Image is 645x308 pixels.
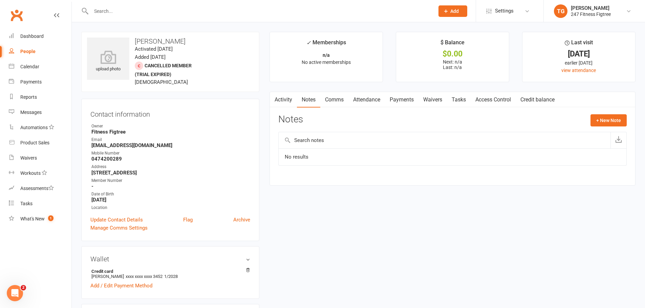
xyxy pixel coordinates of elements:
div: Owner [91,123,250,129]
span: [DEMOGRAPHIC_DATA] [135,79,188,85]
div: Automations [20,125,48,130]
div: Payments [20,79,42,85]
a: Comms [320,92,348,108]
div: Dashboard [20,33,44,39]
h3: Wallet [90,255,250,263]
a: Waivers [9,150,71,166]
time: Added [DATE] [135,54,166,60]
div: Address [91,164,250,170]
a: Tasks [9,196,71,211]
strong: [STREET_ADDRESS] [91,170,250,176]
div: [DATE] [529,50,629,57]
a: Attendance [348,92,385,108]
iframe: Intercom live chat [7,285,23,301]
button: + New Note [590,114,627,126]
h3: Contact information [90,108,250,118]
div: TG [554,4,567,18]
i: ✓ [306,40,311,46]
a: Add / Edit Payment Method [90,282,152,290]
li: [PERSON_NAME] [90,268,250,280]
a: Update Contact Details [90,216,143,224]
div: Email [91,137,250,143]
div: What's New [20,216,45,221]
div: Workouts [20,170,41,176]
strong: [DATE] [91,197,250,203]
div: Product Sales [20,140,49,145]
div: $0.00 [402,50,503,57]
span: 2 [21,285,26,290]
a: view attendance [561,68,596,73]
strong: Fitness Figtree [91,129,250,135]
time: Activated [DATE] [135,46,173,52]
strong: Credit card [91,269,247,274]
a: What's New1 [9,211,71,227]
a: Clubworx [8,7,25,24]
a: People [9,44,71,59]
span: Cancelled member (trial expired) [135,63,192,77]
div: Mobile Number [91,150,250,157]
strong: 0474200289 [91,156,250,162]
div: People [20,49,36,54]
a: Credit balance [516,92,559,108]
a: Dashboard [9,29,71,44]
a: Waivers [418,92,447,108]
div: upload photo [87,50,129,73]
a: Activity [270,92,297,108]
span: Settings [495,3,514,19]
strong: - [91,183,250,189]
div: Memberships [306,38,346,51]
div: Waivers [20,155,37,161]
p: Next: n/a Last: n/a [402,59,503,70]
span: 1/2028 [164,274,178,279]
a: Notes [297,92,320,108]
a: Manage Comms Settings [90,224,148,232]
button: Add [438,5,467,17]
div: Location [91,205,250,211]
strong: [EMAIL_ADDRESS][DOMAIN_NAME] [91,142,250,148]
a: Payments [385,92,418,108]
a: Payments [9,74,71,90]
a: Archive [233,216,250,224]
a: Tasks [447,92,471,108]
h3: [PERSON_NAME] [87,38,254,45]
input: Search notes [279,132,610,148]
span: xxxx xxxx xxxx 3452 [126,274,163,279]
input: Search... [89,6,430,16]
div: Last visit [565,38,593,50]
a: Workouts [9,166,71,181]
a: Access Control [471,92,516,108]
a: Assessments [9,181,71,196]
a: Reports [9,90,71,105]
div: Tasks [20,201,33,206]
div: Date of Birth [91,191,250,197]
a: Product Sales [9,135,71,150]
div: Member Number [91,177,250,184]
a: Flag [183,216,193,224]
div: Reports [20,94,37,100]
h3: Notes [278,114,303,126]
div: Calendar [20,64,39,69]
td: No results [279,148,626,165]
div: earlier [DATE] [529,59,629,67]
span: No active memberships [302,60,351,65]
div: Assessments [20,186,54,191]
a: Calendar [9,59,71,74]
span: Add [450,8,459,14]
div: $ Balance [440,38,465,50]
strong: n/a [323,52,330,58]
div: 247 Fitness Figtree [571,11,611,17]
div: Messages [20,110,42,115]
span: 1 [48,215,53,221]
div: [PERSON_NAME] [571,5,611,11]
a: Messages [9,105,71,120]
a: Automations [9,120,71,135]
